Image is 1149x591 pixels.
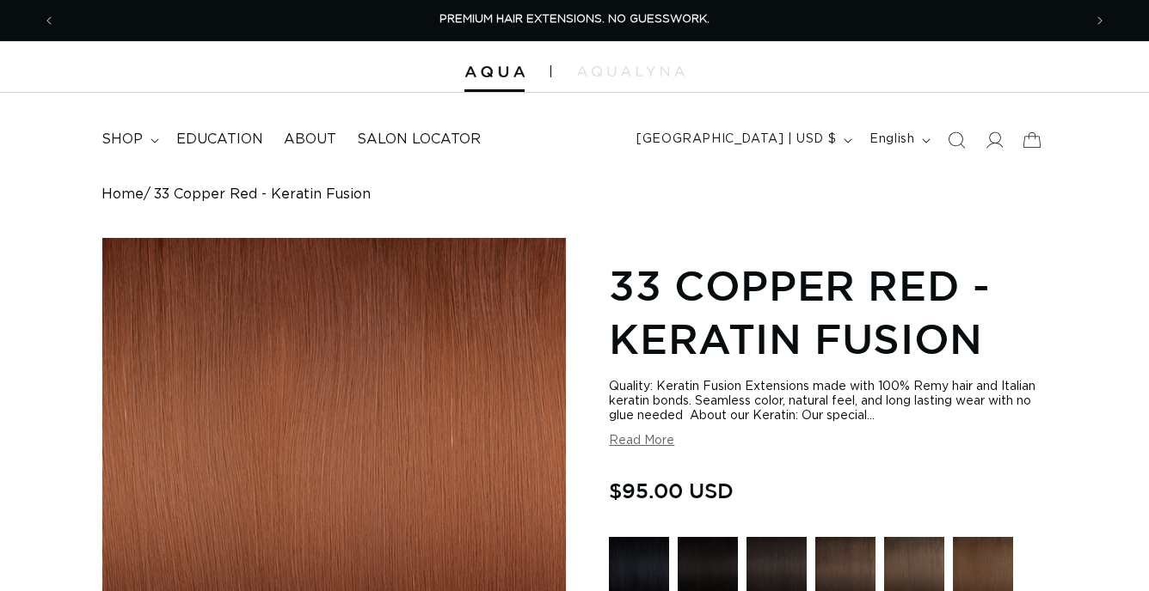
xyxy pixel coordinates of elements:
[869,131,914,149] span: English
[284,131,336,149] span: About
[101,186,1048,203] nav: breadcrumbs
[176,131,263,149] span: Education
[609,434,674,448] button: Read More
[91,120,166,159] summary: shop
[101,186,144,203] a: Home
[347,120,491,159] a: Salon Locator
[166,120,273,159] a: Education
[859,124,937,156] button: English
[154,186,371,203] span: 33 Copper Red - Keratin Fusion
[1081,4,1119,37] button: Next announcement
[626,124,859,156] button: [GEOGRAPHIC_DATA] | USD $
[636,131,836,149] span: [GEOGRAPHIC_DATA] | USD $
[439,14,710,25] span: PREMIUM HAIR EXTENSIONS. NO GUESSWORK.
[101,131,143,149] span: shop
[273,120,347,159] a: About
[609,380,1048,423] div: Quality: Keratin Fusion Extensions made with 100% Remy hair and Italian keratin bonds. Seamless c...
[937,121,975,159] summary: Search
[464,66,525,78] img: Aqua Hair Extensions
[577,66,685,76] img: aqualyna.com
[609,259,1048,366] h1: 33 Copper Red - Keratin Fusion
[357,131,481,149] span: Salon Locator
[609,474,734,507] span: $95.00 USD
[30,4,68,37] button: Previous announcement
